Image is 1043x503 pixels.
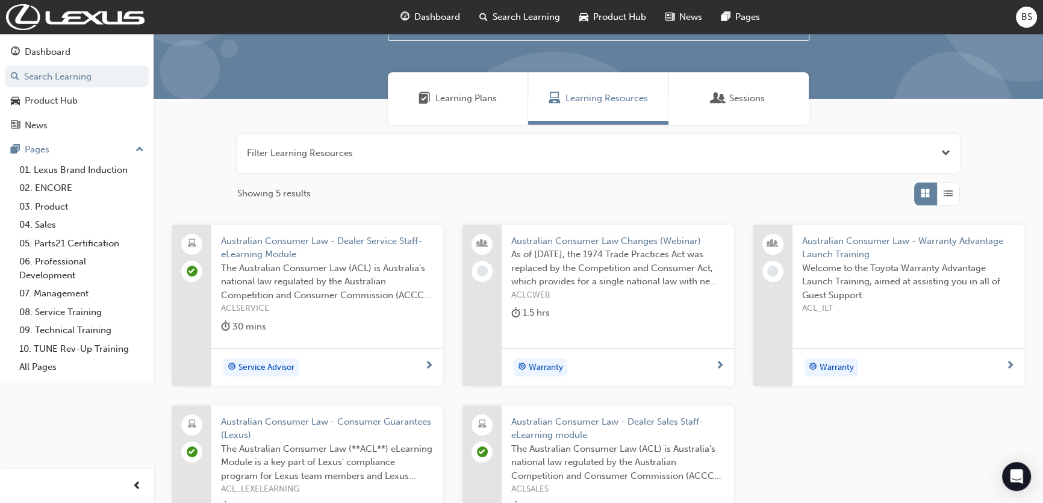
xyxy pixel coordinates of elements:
span: learningRecordVerb_PASS-icon [477,446,488,457]
a: 10. TUNE Rev-Up Training [14,340,149,358]
span: The Australian Consumer Law (**ACL**) eLearning Module is a key part of Lexus' compliance program... [221,442,434,483]
span: Sessions [712,92,724,105]
span: duration-icon [511,305,520,320]
span: duration-icon [221,319,230,334]
div: 30 mins [221,319,266,334]
span: ACLCWEB [511,289,724,302]
a: 09. Technical Training [14,321,149,340]
span: next-icon [715,361,724,372]
span: Warranty [529,361,563,375]
span: BS [1021,10,1032,24]
span: Sessions [729,92,765,105]
span: Product Hub [593,10,646,24]
span: The Australian Consumer Law (ACL) is Australia's national law regulated by the Australian Competi... [511,442,724,483]
a: SessionsSessions [668,72,809,125]
a: 02. ENCORE [14,179,149,198]
span: ACL_ILT [802,302,1015,316]
a: search-iconSearch Learning [470,5,570,30]
span: news-icon [665,10,674,25]
span: Search Learning [493,10,560,24]
img: Trak [6,4,145,30]
span: Warranty [820,361,854,375]
div: 1.5 hrs [511,305,550,320]
span: List [944,187,953,201]
span: pages-icon [721,10,730,25]
a: news-iconNews [656,5,712,30]
span: guage-icon [11,47,20,58]
span: target-icon [518,360,526,375]
span: Showing 5 results [237,187,311,201]
span: News [679,10,702,24]
button: Pages [5,139,149,161]
span: Australian Consumer Law - Dealer Sales Staff-eLearning module [511,415,724,442]
span: Service Advisor [238,361,294,375]
span: guage-icon [400,10,409,25]
span: target-icon [228,360,236,375]
div: Open Intercom Messenger [1002,462,1031,491]
span: laptop-icon [188,417,196,433]
span: people-icon [478,236,487,252]
span: people-icon [768,236,777,252]
a: 03. Product [14,198,149,216]
span: car-icon [11,96,20,107]
span: Learning Resources [549,92,561,105]
a: Learning PlansLearning Plans [388,72,528,125]
span: ACLSERVICE [221,302,434,316]
span: Australian Consumer Law - Warranty Advantage Launch Training [802,234,1015,261]
span: Learning Plans [419,92,431,105]
span: Grid [921,187,930,201]
span: learningRecordVerb_NONE-icon [477,266,488,276]
button: BS [1016,7,1037,28]
a: Dashboard [5,41,149,63]
span: prev-icon [132,479,142,494]
a: car-iconProduct Hub [570,5,656,30]
a: Australian Consumer Law - Warranty Advantage Launch TrainingWelcome to the Toyota Warranty Advant... [753,225,1024,386]
span: search-icon [11,72,19,83]
span: Open the filter [941,146,950,160]
a: Australian Consumer Law Changes (Webinar)As of [DATE], the 1974 Trade Practices Act was replaced ... [462,225,733,386]
span: Learning Plans [435,92,497,105]
span: Australian Consumer Law - Dealer Service Staff- eLearning Module [221,234,434,261]
span: Welcome to the Toyota Warranty Advantage Launch Training, aimed at assisting you in all of Guest ... [802,261,1015,302]
span: Search [397,23,405,37]
a: Search Learning [5,66,149,88]
span: pages-icon [11,145,20,155]
span: target-icon [809,360,817,375]
button: DashboardSearch LearningProduct HubNews [5,39,149,139]
span: Pages [735,10,760,24]
span: Australian Consumer Law Changes (Webinar) [511,234,724,248]
a: guage-iconDashboard [391,5,470,30]
a: News [5,114,149,137]
span: news-icon [11,120,20,131]
a: pages-iconPages [712,5,770,30]
a: 07. Management [14,284,149,303]
span: learningRecordVerb_PASS-icon [187,266,198,276]
span: ACL_LEXELEARNING [221,483,434,496]
span: Learning Resources [565,92,648,105]
a: 04. Sales [14,216,149,234]
span: As of [DATE], the 1974 Trade Practices Act was replaced by the Competition and Consumer Act, whic... [511,248,724,289]
a: 05. Parts21 Certification [14,234,149,253]
span: next-icon [1006,361,1015,372]
div: Product Hub [25,94,78,108]
span: search-icon [479,10,488,25]
a: Australian Consumer Law - Dealer Service Staff- eLearning ModuleThe Australian Consumer Law (ACL)... [172,225,443,386]
div: News [25,119,48,133]
a: 01. Lexus Brand Induction [14,161,149,180]
a: 06. Professional Development [14,252,149,284]
span: next-icon [425,361,434,372]
span: learningRecordVerb_PASS-icon [187,446,198,457]
a: All Pages [14,358,149,376]
span: up-icon [135,142,144,158]
span: learningRecordVerb_NONE-icon [767,266,778,276]
a: Product Hub [5,90,149,112]
span: ACLSALES [511,483,724,496]
span: laptop-icon [478,417,487,433]
span: laptop-icon [188,236,196,252]
span: The Australian Consumer Law (ACL) is Australia's national law regulated by the Australian Competi... [221,261,434,302]
div: Pages [25,143,49,157]
a: 08. Service Training [14,303,149,322]
a: Learning ResourcesLearning Resources [528,72,668,125]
